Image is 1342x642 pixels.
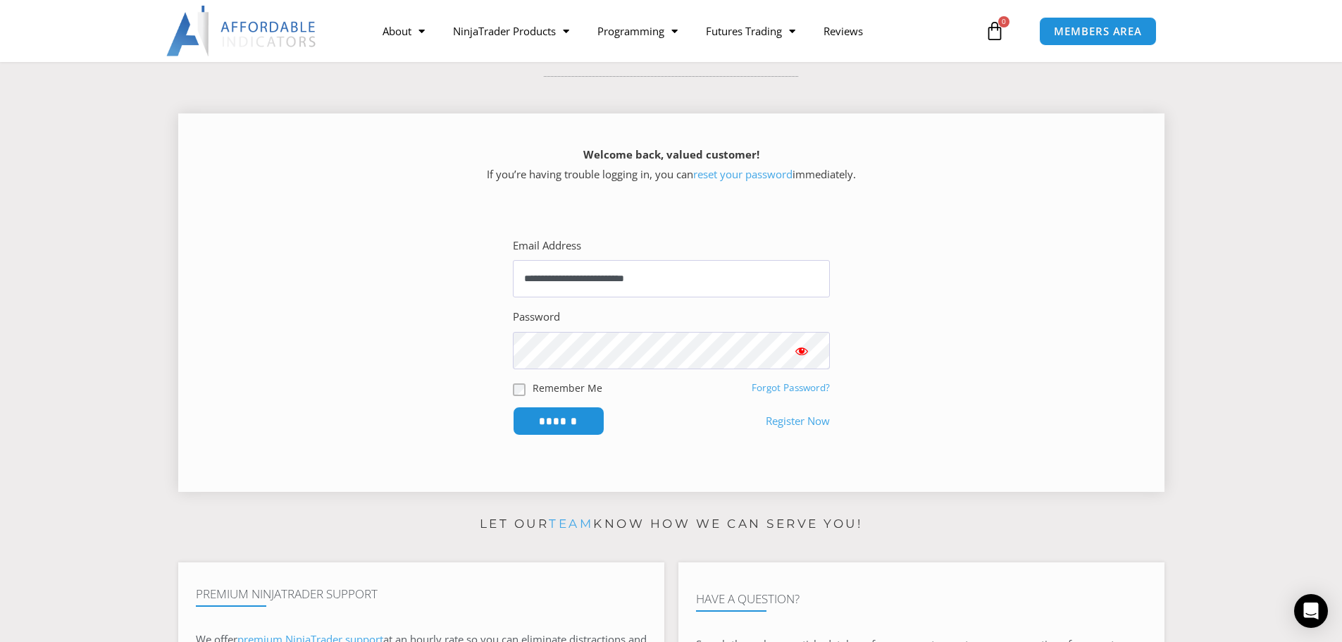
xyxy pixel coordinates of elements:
label: Email Address [513,236,581,256]
strong: Welcome back, valued customer! [583,147,759,161]
a: About [368,15,439,47]
a: Futures Trading [692,15,809,47]
div: Open Intercom Messenger [1294,594,1328,628]
a: MEMBERS AREA [1039,17,1157,46]
p: If you’re having trouble logging in, you can immediately. [203,145,1140,185]
a: Programming [583,15,692,47]
img: LogoAI | Affordable Indicators – NinjaTrader [166,6,318,56]
a: Forgot Password? [752,381,830,394]
a: reset your password [693,167,793,181]
h4: Have A Question? [696,592,1147,606]
label: Remember Me [533,381,602,395]
a: 0 [964,11,1026,51]
p: Let our know how we can serve you! [178,513,1164,536]
a: NinjaTrader Products [439,15,583,47]
a: team [549,517,593,531]
a: Register Now [766,412,830,431]
h4: Premium NinjaTrader Support [196,587,647,601]
button: Show password [773,332,830,369]
nav: Menu [368,15,981,47]
span: MEMBERS AREA [1054,26,1142,37]
a: Reviews [809,15,877,47]
label: Password [513,307,560,327]
span: 0 [998,16,1009,27]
